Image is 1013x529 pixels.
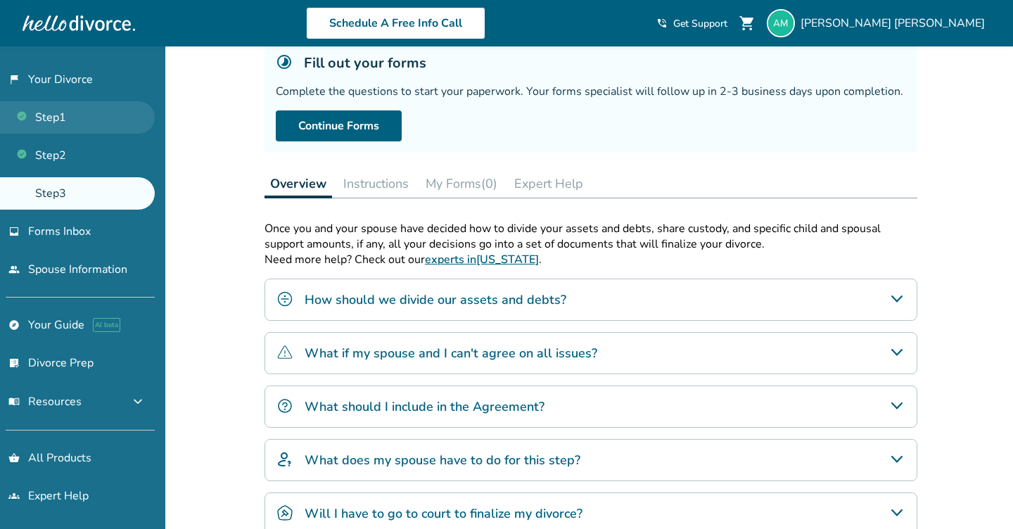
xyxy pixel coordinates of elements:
[129,393,146,410] span: expand_more
[801,15,990,31] span: [PERSON_NAME] [PERSON_NAME]
[265,170,332,198] button: Overview
[93,318,120,332] span: AI beta
[8,226,20,237] span: inbox
[8,490,20,502] span: groups
[739,15,756,32] span: shopping_cart
[673,17,727,30] span: Get Support
[265,439,917,481] div: What does my spouse have to do for this step?
[8,394,82,409] span: Resources
[276,84,906,99] div: Complete the questions to start your paperwork. Your forms specialist will follow up in 2-3 busin...
[304,53,426,72] h5: Fill out your forms
[276,397,293,414] img: What should I include in the Agreement?
[305,397,544,416] h4: What should I include in the Agreement?
[276,344,293,361] img: What if my spouse and I can't agree on all issues?
[305,504,582,523] h4: Will I have to go to court to finalize my divorce?
[767,9,795,37] img: andyj296@gmail.com
[265,279,917,321] div: How should we divide our assets and debts?
[305,291,566,309] h4: How should we divide our assets and debts?
[305,344,597,362] h4: What if my spouse and I can't agree on all issues?
[8,357,20,369] span: list_alt_check
[656,17,727,30] a: phone_in_talkGet Support
[265,252,917,267] p: Need more help? Check out our .
[509,170,589,198] button: Expert Help
[276,291,293,307] img: How should we divide our assets and debts?
[276,504,293,521] img: Will I have to go to court to finalize my divorce?
[265,332,917,374] div: What if my spouse and I can't agree on all issues?
[8,264,20,275] span: people
[265,221,917,252] div: Once you and your spouse have decided how to divide your assets and debts, share custody, and spe...
[8,319,20,331] span: explore
[425,252,539,267] a: experts in[US_STATE]
[338,170,414,198] button: Instructions
[276,451,293,468] img: What does my spouse have to do for this step?
[306,7,485,39] a: Schedule A Free Info Call
[656,18,668,29] span: phone_in_talk
[265,385,917,428] div: What should I include in the Agreement?
[8,74,20,85] span: flag_2
[305,451,580,469] h4: What does my spouse have to do for this step?
[276,110,402,141] a: Continue Forms
[8,452,20,464] span: shopping_basket
[8,396,20,407] span: menu_book
[28,224,91,239] span: Forms Inbox
[420,170,503,198] button: My Forms(0)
